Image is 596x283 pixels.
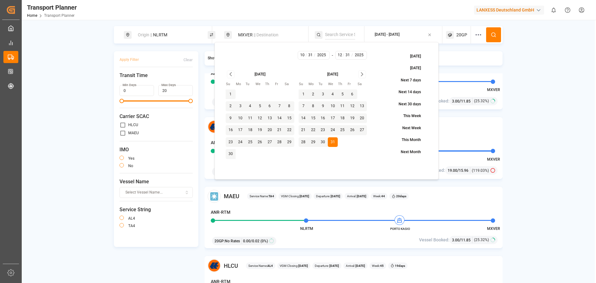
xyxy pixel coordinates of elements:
button: 3 [236,101,246,111]
button: 30 [226,149,236,159]
button: 2 [308,89,318,99]
span: Service Name: [248,263,273,268]
span: || Destination [254,32,278,37]
span: IMO [120,146,193,153]
div: / [448,167,470,174]
button: 4 [328,89,338,99]
span: 20GP : [214,238,225,244]
div: NLRTM [134,29,201,41]
button: 12 [347,101,357,111]
span: Transit Time [120,72,193,79]
input: YYYY [315,52,328,58]
label: TA4 [128,224,135,228]
button: [DATE] [396,51,427,62]
button: 29 [308,137,318,147]
img: Carrier [208,259,221,272]
button: [DATE] - [DATE] [368,29,439,41]
label: Min Days [123,83,136,87]
button: 19 [255,125,265,135]
button: 21 [275,125,285,135]
button: Next Month [386,147,427,157]
button: 13 [357,101,367,111]
span: (25.32%) [474,237,489,243]
span: NLRTM [300,226,313,231]
button: 17 [328,113,338,123]
span: 3.00 [452,99,459,103]
button: 16 [318,113,328,123]
button: 12 [255,113,265,123]
button: 4 [245,101,255,111]
th: Wednesday [255,81,265,87]
button: 20 [357,113,367,123]
button: 8 [284,101,294,111]
h4: ANR-RTM [211,209,230,216]
span: Show : [208,56,219,61]
button: LANXESS Deutschland GmbH [474,4,547,16]
button: 9 [226,113,236,123]
button: 9 [318,101,328,111]
span: MAEU [224,192,239,200]
button: 28 [299,137,309,147]
span: (25.32%) [474,98,489,104]
button: 16 [226,125,236,135]
b: [DATE] [298,264,308,267]
span: VGM Closing: [281,194,309,199]
span: Week: [373,194,385,199]
label: Max Days [161,83,176,87]
label: yes [128,157,134,160]
span: Vessel Name [120,178,193,185]
button: Help Center [561,3,575,17]
div: [DATE] [255,72,265,77]
th: Saturday [284,81,294,87]
b: 19 days [395,264,405,267]
span: MXVER [487,88,500,92]
button: 30 [318,137,328,147]
button: 15 [284,113,294,123]
button: Next 7 days [386,75,427,86]
button: Clear [183,54,193,65]
button: [DATE] [396,63,427,74]
span: Departure: [316,194,340,199]
span: Carrier SCAC [120,113,193,120]
button: 2 [226,101,236,111]
button: 5 [338,89,348,99]
span: VGM Closing: [280,263,308,268]
button: 3 [318,89,328,99]
button: 28 [275,137,285,147]
button: 27 [357,125,367,135]
span: Arrival: [347,194,366,199]
button: Next 14 days [384,87,427,98]
button: 24 [236,137,246,147]
th: Thursday [338,81,348,87]
button: 8 [308,101,318,111]
b: 20 days [396,194,406,198]
span: MXVER [487,157,500,162]
span: 15.96 [459,168,468,173]
span: 19.00 [448,168,457,173]
button: 22 [308,125,318,135]
button: 24 [328,125,338,135]
th: Tuesday [318,81,328,87]
span: / [343,52,344,58]
th: Sunday [299,81,309,87]
div: [DATE] [327,72,338,77]
b: [DATE] [329,264,339,267]
button: 11 [245,113,255,123]
button: 1 [226,89,236,99]
button: 15 [308,113,318,123]
button: 23 [226,137,236,147]
div: / [452,98,472,104]
button: 6 [265,101,275,111]
button: 29 [284,137,294,147]
button: 14 [299,113,309,123]
h4: ANR-RTM [211,70,230,77]
img: Carrier [208,120,221,133]
div: / [452,237,472,243]
b: [DATE] [330,194,340,198]
span: Select Vessel Name... [125,190,163,195]
button: 10 [236,113,246,123]
button: Go to previous month [227,71,235,78]
label: AL4 [128,217,135,220]
div: LANXESS Deutschland GmbH [474,6,544,15]
button: 5 [255,101,265,111]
